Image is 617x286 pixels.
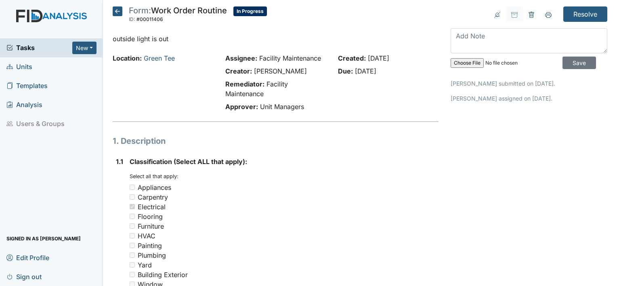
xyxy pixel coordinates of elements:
[6,251,49,264] span: Edit Profile
[130,214,135,219] input: Flooring
[259,54,321,62] span: Facility Maintenance
[355,67,376,75] span: [DATE]
[225,103,258,111] strong: Approver:
[138,250,166,260] div: Plumbing
[136,16,163,22] span: #00011406
[130,233,135,238] input: HVAC
[6,99,42,111] span: Analysis
[338,67,353,75] strong: Due:
[138,212,163,221] div: Flooring
[563,6,607,22] input: Resolve
[130,158,247,166] span: Classification (Select ALL that apply):
[451,79,607,88] p: [PERSON_NAME] submitted on [DATE].
[113,34,439,44] p: outside light is out
[144,54,175,62] a: Green Tee
[138,231,155,241] div: HVAC
[254,67,307,75] span: [PERSON_NAME]
[130,204,135,209] input: Electrical
[225,80,264,88] strong: Remediator:
[130,243,135,248] input: Painting
[130,262,135,267] input: Yard
[233,6,267,16] span: In Progress
[451,94,607,103] p: [PERSON_NAME] assigned on [DATE].
[6,232,81,245] span: Signed in as [PERSON_NAME]
[130,185,135,190] input: Appliances
[138,221,164,231] div: Furniture
[130,194,135,200] input: Carpentry
[562,57,596,69] input: Save
[6,80,48,92] span: Templates
[113,135,439,147] h1: 1. Description
[138,270,188,280] div: Building Exterior
[72,42,97,54] button: New
[368,54,389,62] span: [DATE]
[130,223,135,229] input: Furniture
[260,103,304,111] span: Unit Managers
[338,54,366,62] strong: Created:
[6,61,32,73] span: Units
[138,183,171,192] div: Appliances
[138,260,152,270] div: Yard
[225,54,257,62] strong: Assignee:
[130,173,178,179] small: Select all that apply:
[129,6,151,15] span: Form:
[130,272,135,277] input: Building Exterior
[129,6,227,24] div: Work Order Routine
[138,192,168,202] div: Carpentry
[129,16,135,22] span: ID:
[116,157,123,166] label: 1.1
[6,270,42,283] span: Sign out
[113,54,142,62] strong: Location:
[138,202,166,212] div: Electrical
[225,67,252,75] strong: Creator:
[130,252,135,258] input: Plumbing
[6,43,72,53] a: Tasks
[138,241,162,250] div: Painting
